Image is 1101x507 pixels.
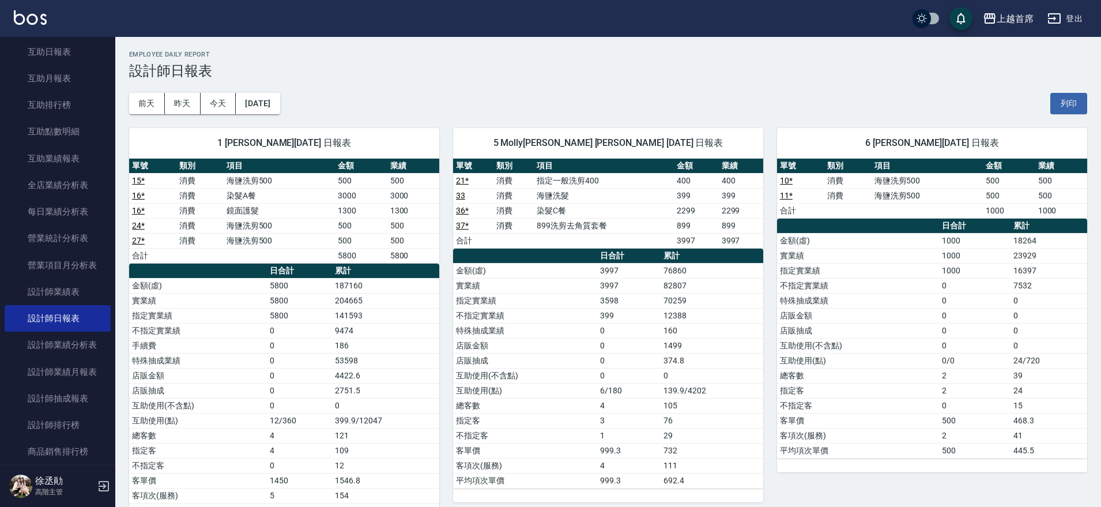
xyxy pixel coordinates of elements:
td: 2299 [719,203,763,218]
td: 互助使用(不含點) [453,368,597,383]
td: 海鹽洗剪500 [872,188,983,203]
span: 1 [PERSON_NAME][DATE] 日報表 [143,137,425,149]
td: 899 [719,218,763,233]
th: 單號 [453,159,493,174]
td: 141593 [332,308,439,323]
td: 0 [1010,338,1087,353]
td: 0 [661,368,763,383]
td: 總客數 [453,398,597,413]
th: 項目 [534,159,674,174]
td: 客單價 [129,473,267,488]
td: 0 [267,398,332,413]
td: 鏡面護髮 [224,203,335,218]
td: 不指定實業績 [129,323,267,338]
a: 商品銷售排行榜 [5,438,111,465]
table: a dense table [453,249,763,489]
th: 金額 [335,159,387,174]
img: Person [9,475,32,498]
td: 金額(虛) [129,278,267,293]
td: 店販金額 [129,368,267,383]
td: 7532 [1010,278,1087,293]
td: 0 [939,398,1010,413]
td: 0/0 [939,353,1010,368]
td: 0 [939,278,1010,293]
td: 41 [1010,428,1087,443]
td: 29 [661,428,763,443]
th: 累計 [332,264,439,279]
td: 1 [597,428,661,443]
td: 12388 [661,308,763,323]
td: 金額(虛) [777,233,939,248]
td: 500 [335,233,387,248]
a: 互助點數明細 [5,118,111,145]
td: 500 [387,233,439,248]
td: 500 [1035,173,1087,188]
td: 海鹽洗剪500 [872,173,983,188]
td: 500 [1035,188,1087,203]
td: 5800 [267,278,332,293]
td: 23929 [1010,248,1087,263]
td: 手續費 [129,338,267,353]
td: 500 [387,218,439,233]
td: 2 [939,383,1010,398]
td: 53598 [332,353,439,368]
td: 3000 [387,188,439,203]
td: 500 [983,173,1035,188]
td: 金額(虛) [453,263,597,278]
td: 消費 [493,218,534,233]
td: 0 [597,338,661,353]
a: 設計師業績月報表 [5,359,111,385]
table: a dense table [453,159,763,249]
td: 海鹽洗剪500 [224,233,335,248]
td: 999.3 [597,443,661,458]
td: 2 [939,428,1010,443]
td: 總客數 [777,368,939,383]
td: 平均項次單價 [777,443,939,458]
td: 187160 [332,278,439,293]
th: 單號 [129,159,176,174]
td: 899洗剪去角質套餐 [534,218,674,233]
td: 500 [335,218,387,233]
td: 3 [597,413,661,428]
td: 0 [267,368,332,383]
td: 732 [661,443,763,458]
td: 1000 [939,263,1010,278]
td: 染髮A餐 [224,188,335,203]
td: 1450 [267,473,332,488]
td: 12 [332,458,439,473]
td: 3997 [597,263,661,278]
td: 468.3 [1010,413,1087,428]
span: 5 Molly[PERSON_NAME] [PERSON_NAME] [DATE] 日報表 [467,137,749,149]
td: 0 [267,383,332,398]
td: 1000 [1035,203,1087,218]
button: 昨天 [165,93,201,114]
td: 186 [332,338,439,353]
th: 類別 [493,159,534,174]
td: 消費 [176,233,224,248]
td: 總客數 [129,428,267,443]
td: 500 [387,173,439,188]
td: 指定客 [453,413,597,428]
td: 400 [719,173,763,188]
td: 店販金額 [453,338,597,353]
td: 4 [597,398,661,413]
td: 消費 [176,218,224,233]
th: 業績 [387,159,439,174]
th: 金額 [674,159,718,174]
td: 海鹽洗剪500 [224,173,335,188]
a: 互助月報表 [5,65,111,92]
p: 高階主管 [35,487,94,497]
a: 營業統計分析表 [5,225,111,251]
h5: 徐丞勛 [35,475,94,487]
td: 1499 [661,338,763,353]
td: 160 [661,323,763,338]
th: 單號 [777,159,824,174]
td: 互助使用(點) [129,413,267,428]
td: 1300 [335,203,387,218]
td: 消費 [824,188,872,203]
td: 0 [1010,293,1087,308]
td: 店販金額 [777,308,939,323]
td: 互助使用(不含點) [777,338,939,353]
td: 不指定客 [129,458,267,473]
h2: Employee Daily Report [129,51,1087,58]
